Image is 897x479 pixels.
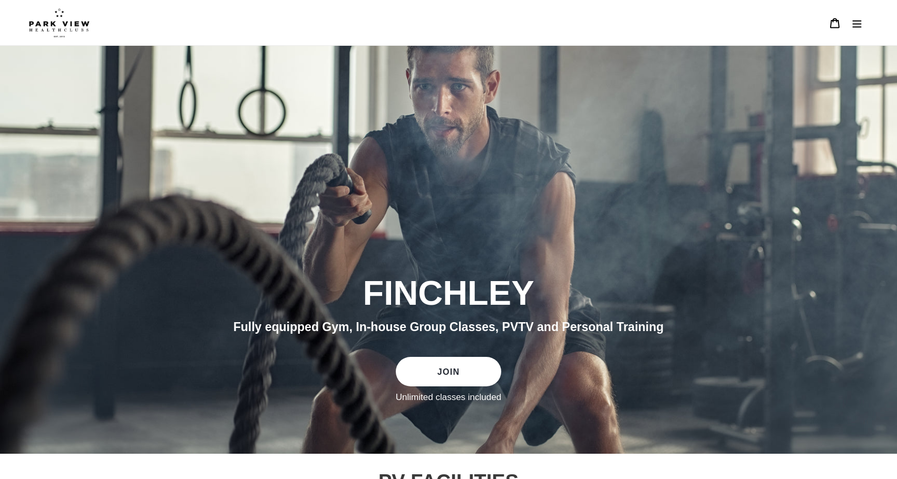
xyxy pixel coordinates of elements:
span: Fully equipped Gym, In-house Group Classes, PVTV and Personal Training [233,320,664,334]
h2: FINCHLEY [161,273,736,314]
a: JOIN [396,357,501,386]
button: Menu [846,12,868,34]
img: Park view health clubs is a gym near you. [29,8,90,37]
label: Unlimited classes included [396,392,501,403]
